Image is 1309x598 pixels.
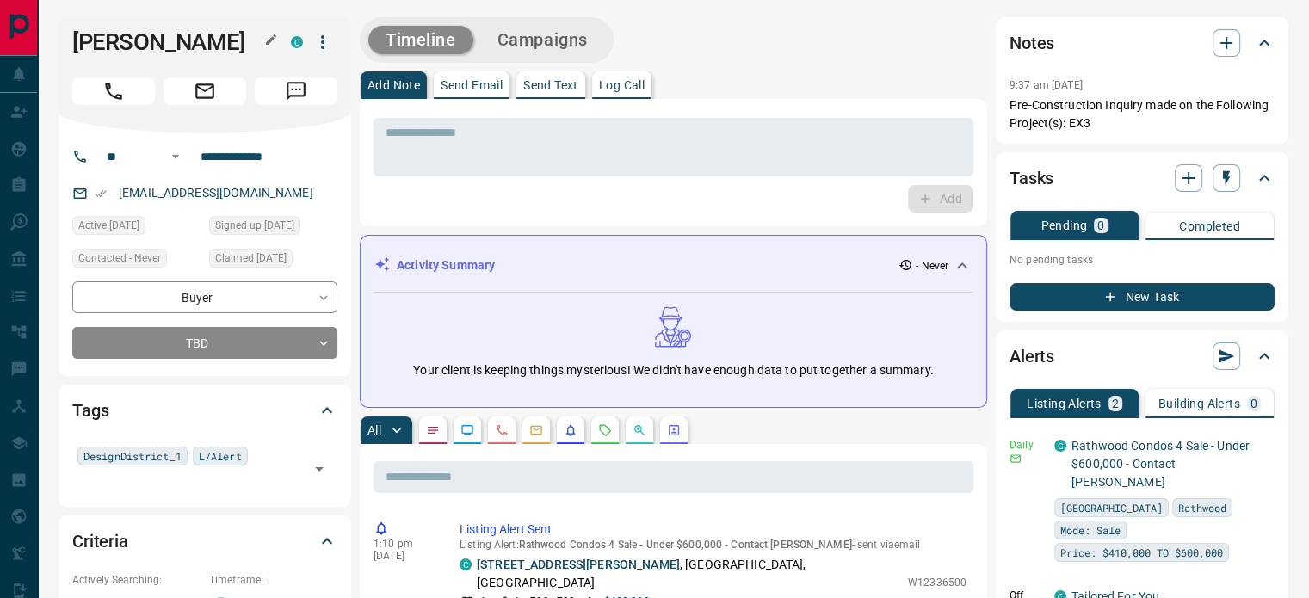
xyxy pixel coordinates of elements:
[1010,437,1044,453] p: Daily
[1010,336,1275,377] div: Alerts
[1010,453,1022,465] svg: Email
[564,423,577,437] svg: Listing Alerts
[367,424,381,436] p: All
[477,558,680,571] a: [STREET_ADDRESS][PERSON_NAME]
[477,556,899,592] p: , [GEOGRAPHIC_DATA], [GEOGRAPHIC_DATA]
[1097,219,1104,231] p: 0
[599,79,645,91] p: Log Call
[291,36,303,48] div: condos.ca
[519,539,852,551] span: Rathwood Condos 4 Sale - Under $600,000 - Contact [PERSON_NAME]
[72,216,201,240] div: Thu Nov 09 2023
[426,423,440,437] svg: Notes
[209,249,337,273] div: Tue Apr 30 2019
[1040,219,1087,231] p: Pending
[460,423,474,437] svg: Lead Browsing Activity
[460,539,966,551] p: Listing Alert : - sent via email
[374,538,434,550] p: 1:10 pm
[1060,521,1121,539] span: Mode: Sale
[199,447,242,465] span: L/Alert
[397,256,495,274] p: Activity Summary
[916,258,948,274] p: - Never
[1010,79,1083,91] p: 9:37 am [DATE]
[72,390,337,431] div: Tags
[255,77,337,105] span: Message
[1027,398,1102,410] p: Listing Alerts
[1010,342,1054,370] h2: Alerts
[374,550,434,562] p: [DATE]
[633,423,646,437] svg: Opportunities
[1060,499,1163,516] span: [GEOGRAPHIC_DATA]
[1054,440,1066,452] div: condos.ca
[523,79,578,91] p: Send Text
[83,447,182,465] span: DesignDistrict_1
[215,250,287,267] span: Claimed [DATE]
[1010,164,1053,192] h2: Tasks
[1179,220,1240,232] p: Completed
[460,558,472,570] div: condos.ca
[307,457,331,481] button: Open
[1010,22,1275,64] div: Notes
[1071,439,1250,489] a: Rathwood Condos 4 Sale - Under $600,000 - Contact [PERSON_NAME]
[72,327,337,359] div: TBD
[164,77,246,105] span: Email
[441,79,503,91] p: Send Email
[413,361,933,379] p: Your client is keeping things mysterious! We didn't have enough data to put together a summary.
[1158,398,1240,410] p: Building Alerts
[460,521,966,539] p: Listing Alert Sent
[95,188,107,200] svg: Email Verified
[209,572,337,588] p: Timeframe:
[368,26,473,54] button: Timeline
[480,26,605,54] button: Campaigns
[1010,96,1275,133] p: Pre-Construction Inquiry made on the Following Project(s): EX3
[72,521,337,562] div: Criteria
[1060,544,1223,561] span: Price: $410,000 TO $600,000
[72,77,155,105] span: Call
[1112,398,1119,410] p: 2
[78,250,161,267] span: Contacted - Never
[1010,247,1275,273] p: No pending tasks
[72,397,108,424] h2: Tags
[165,146,186,167] button: Open
[1178,499,1226,516] span: Rathwood
[72,527,128,555] h2: Criteria
[1250,398,1257,410] p: 0
[1010,29,1054,57] h2: Notes
[908,575,966,590] p: W12336500
[209,216,337,240] div: Sun Apr 21 2019
[1010,157,1275,199] div: Tasks
[367,79,420,91] p: Add Note
[374,250,972,281] div: Activity Summary- Never
[72,28,265,56] h1: [PERSON_NAME]
[72,281,337,313] div: Buyer
[215,217,294,234] span: Signed up [DATE]
[598,423,612,437] svg: Requests
[72,572,201,588] p: Actively Searching:
[495,423,509,437] svg: Calls
[529,423,543,437] svg: Emails
[1010,283,1275,311] button: New Task
[78,217,139,234] span: Active [DATE]
[119,186,313,200] a: [EMAIL_ADDRESS][DOMAIN_NAME]
[667,423,681,437] svg: Agent Actions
